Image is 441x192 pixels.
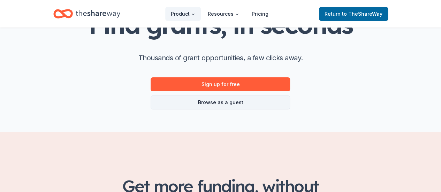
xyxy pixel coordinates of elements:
button: Product [165,7,201,21]
a: Browse as a guest [151,95,290,109]
a: Pricing [246,7,274,21]
span: to TheShareWay [342,11,382,17]
p: Thousands of grant opportunities, a few clicks away. [138,52,303,63]
span: Return [325,10,382,18]
h1: Find grants, in seconds [89,11,352,38]
a: Home [53,6,120,22]
nav: Main [165,6,274,22]
button: Resources [202,7,245,21]
a: Sign up for free [151,77,290,91]
a: Returnto TheShareWay [319,7,388,21]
